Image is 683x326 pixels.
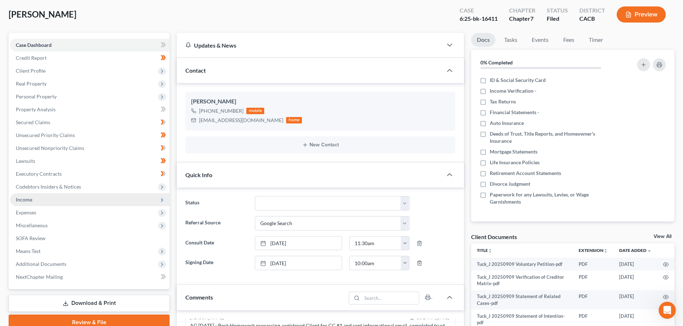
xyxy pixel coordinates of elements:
[460,6,498,15] div: Case
[114,241,125,246] span: Help
[498,33,523,47] a: Tasks
[15,138,120,146] div: Form Preview Helper
[182,256,251,270] label: Signing Date
[14,16,56,23] img: logo
[48,223,95,252] button: Messages
[613,290,657,310] td: [DATE]
[185,67,206,74] span: Contact
[199,117,283,124] div: [EMAIL_ADDRESS][DOMAIN_NAME]
[583,33,609,47] a: Timer
[509,6,535,15] div: Chapter
[15,98,120,105] div: We typically reply in a few hours
[246,108,264,114] div: mobile
[579,248,608,253] a: Extensionunfold_more
[123,11,136,24] div: Close
[573,271,613,290] td: PDF
[16,184,81,190] span: Codebtors Insiders & Notices
[579,6,605,15] div: District
[10,103,170,116] a: Property Analysis
[10,118,133,132] button: Search for help
[613,258,657,271] td: [DATE]
[477,248,492,253] a: Titleunfold_more
[490,98,516,105] span: Tax Returns
[10,142,170,155] a: Unsecured Nonpriority Claims
[10,183,133,203] div: Statement of Financial Affairs - Attorney or Credit Counseling Fees
[199,107,243,115] div: [PHONE_NUMBER]
[654,234,672,239] a: View All
[350,237,401,250] input: -- : --
[573,258,613,271] td: PDF
[526,33,554,47] a: Events
[530,15,533,22] span: 7
[659,302,676,319] iframe: Intercom live chat
[15,90,120,98] div: Send us a message
[185,294,213,301] span: Comments
[10,135,133,149] div: Form Preview Helper
[471,290,573,310] td: Tuck_J 20250909 Statement of Related Cases-pdf
[185,42,434,49] div: Updates & News
[490,87,536,94] span: Income Verification -
[15,185,120,200] div: Statement of Financial Affairs - Attorney or Credit Counseling Fees
[16,222,48,228] span: Miscellaneous
[490,109,539,116] span: Financial Statements -
[16,235,46,241] span: SOFA Review
[15,122,58,129] span: Search for help
[471,271,573,290] td: Tuck_J 20250909 Verification of Creditor Matrix-pdf
[16,261,66,267] span: Additional Documents
[191,97,450,106] div: [PERSON_NAME]
[15,151,120,159] div: Attorney's Disclosure of Compensation
[70,11,85,26] img: Profile image for James
[16,68,46,74] span: Client Profile
[557,33,580,47] a: Fees
[471,33,495,47] a: Docs
[16,248,41,254] span: Means Test
[603,249,608,253] i: unfold_more
[10,232,170,245] a: SOFA Review
[9,295,170,312] a: Download & Print
[7,84,136,111] div: Send us a messageWe typically reply in a few hours
[490,191,617,205] span: Paperwork for any Lawsuits, Levies, or Wage Garnishments
[10,52,170,64] a: Credit Report
[10,167,170,180] a: Executory Contracts
[255,237,342,250] a: [DATE]
[286,117,302,123] div: home
[490,148,537,155] span: Mortgage Statements
[255,256,342,270] a: [DATE]
[490,159,540,166] span: Life Insurance Policies
[488,249,492,253] i: unfold_more
[471,233,517,240] div: Client Documents
[490,77,546,84] span: ID & Social Security Card
[619,248,651,253] a: Date Added expand_more
[509,15,535,23] div: Chapter
[16,93,57,99] span: Personal Property
[490,170,561,177] span: Retirement Account Statements
[10,271,170,283] a: NextChapter Mailing
[96,223,143,252] button: Help
[471,258,573,271] td: Tuck_J 20250909 Voluntary Petition-pdf
[490,180,530,188] span: Divorce Judgment
[16,274,63,280] span: NextChapter Mailing
[573,290,613,310] td: PDF
[14,63,129,75] p: How can we help?
[185,171,212,178] span: Quick Info
[182,196,251,210] label: Status
[98,11,112,26] img: Profile image for Emma
[16,132,75,138] span: Unsecured Priority Claims
[84,11,98,26] img: Profile image for Lindsey
[10,155,170,167] a: Lawsuits
[16,196,32,203] span: Income
[60,241,84,246] span: Messages
[10,149,133,162] div: Attorney's Disclosure of Compensation
[16,55,47,61] span: Credit Report
[16,106,56,112] span: Property Analysis
[480,59,513,65] strong: 0% Completed
[16,171,62,177] span: Executory Contracts
[613,271,657,290] td: [DATE]
[10,39,170,52] a: Case Dashboard
[14,51,129,63] p: Hi there!
[16,241,32,246] span: Home
[16,145,84,151] span: Unsecured Nonpriority Claims
[490,120,524,127] span: Auto Insurance
[617,6,666,23] button: Preview
[16,119,50,125] span: Secured Claims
